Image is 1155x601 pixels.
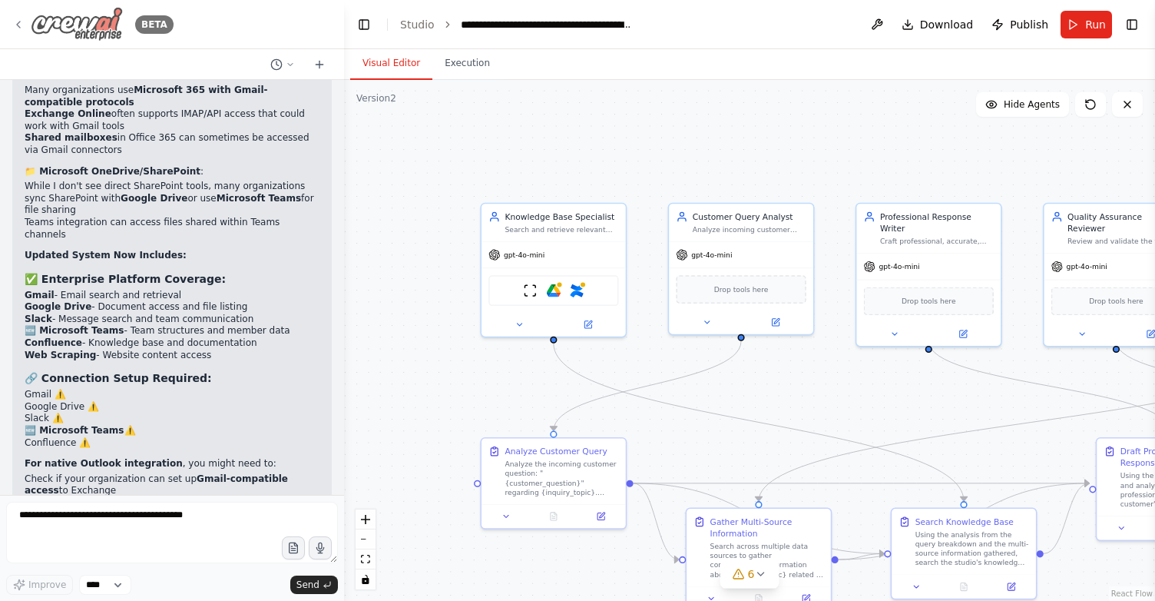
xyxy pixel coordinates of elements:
[693,211,806,222] div: Customer Query Analyst
[25,350,96,360] strong: Web Scraping
[25,85,268,108] strong: Microsoft 365 with Gmail-compatible protocols
[504,251,544,260] span: gpt-4o-mini
[25,273,226,285] strong: ✅ Enterprise Platform Coverage:
[25,425,124,436] strong: 🆕 Microsoft Teams
[290,576,338,594] button: Send
[400,18,435,31] a: Studio
[570,284,584,297] img: Confluence
[25,337,82,348] strong: Confluence
[25,325,319,337] li: - Team structures and member data
[581,510,621,523] button: Open in side panel
[523,284,537,297] img: ScrapeWebsiteTool
[25,85,319,108] li: Many organizations use
[691,251,732,260] span: gpt-4o-mini
[1111,589,1153,598] a: React Flow attribution
[1010,17,1048,32] span: Publish
[505,446,607,457] div: Analyze Customer Query
[547,284,561,297] img: Google Drive
[282,536,305,559] button: Upload files
[554,317,621,331] button: Open in side panel
[25,458,319,470] p: , you might need to:
[25,108,319,132] li: often supports IMAP/API access that could work with Gmail tools
[25,132,319,156] li: in Office 365 can sometimes be accessed via Gmail connectors
[855,203,1002,347] div: Professional Response WriterCraft professional, accurate, and client-appropriate responses to cus...
[356,92,396,105] div: Version 2
[25,290,319,302] li: - Email search and retrieval
[25,314,319,326] li: - Message search and team communication
[25,217,319,241] li: Teams integration can access files shared within Teams channels
[991,579,1031,593] button: Open in side panel
[505,225,619,234] div: Search and retrieve relevant information from the studio's knowledge base including PDFs, documen...
[25,108,111,119] strong: Exchange Online
[1121,14,1143,35] button: Show right sidebar
[880,237,994,246] div: Craft professional, accurate, and client-appropriate responses to customer inquiries about {inqui...
[25,337,319,350] li: - Knowledge base and documentation
[915,516,1014,527] div: Search Knowledge Base
[1044,477,1090,559] g: Edge from 195c505f-2d41-460b-ad8c-4bda090b00f4 to 53659ef8-2dd8-4498-8476-fac88ca42005
[895,11,980,38] button: Download
[634,477,1090,489] g: Edge from baa574e3-2f74-4f77-ae26-634f8883dbd9 to 53659ef8-2dd8-4498-8476-fac88ca42005
[25,413,319,425] li: Slack ⚠️
[25,181,319,217] li: While I don't see direct SharePoint tools, many organizations sync SharePoint with or use for fil...
[634,477,680,565] g: Edge from baa574e3-2f74-4f77-ae26-634f8883dbd9 to dd6028c3-0467-4e88-8021-401d18e2c571
[432,48,502,80] button: Execution
[307,55,332,74] button: Start a new chat
[121,193,187,204] strong: Google Drive
[505,211,619,222] div: Knowledge Base Specialist
[743,315,809,329] button: Open in side panel
[356,510,376,530] button: zoom in
[25,473,288,496] strong: Gmail-compatible access
[25,458,183,469] strong: For native Outlook integration
[693,225,806,234] div: Analyze incoming customer questions about {inquiry_topic}, categorize them by complexity and subj...
[25,389,319,401] li: Gmail ⚠️
[920,17,974,32] span: Download
[548,344,969,501] g: Edge from 82e866dd-bd5f-4f49-b97a-a1c6960ca7ac to 195c505f-2d41-460b-ad8c-4bda090b00f4
[400,17,634,32] nav: breadcrumb
[710,542,824,579] div: Search across multiple data sources to gather comprehensive information about {inquiry_topic} rel...
[976,92,1069,117] button: Hide Agents
[529,510,579,523] button: No output available
[880,211,994,234] div: Professional Response Writer
[309,536,332,559] button: Click to speak your automation idea
[25,372,212,384] strong: 🔗 Connection Setup Required:
[6,575,73,595] button: Improve
[25,350,319,362] li: - Website content access
[748,566,755,582] span: 6
[31,7,123,42] img: Logo
[720,560,779,589] button: 6
[25,401,319,413] li: Google Drive ⚠️
[1089,295,1143,307] span: Drop tools here
[879,262,919,271] span: gpt-4o-mini
[25,325,124,336] strong: 🆕 Microsoft Teams
[480,203,627,338] div: Knowledge Base SpecialistSearch and retrieve relevant information from the studio's knowledge bas...
[505,460,619,497] div: Analyze the incoming customer question: "{customer_question}" regarding {inquiry_topic}. Break do...
[25,301,91,312] strong: Google Drive
[25,132,117,143] strong: Shared mailboxes
[25,250,187,261] strong: Updated System Now Includes:
[939,579,989,593] button: No output available
[1085,17,1106,32] span: Run
[356,550,376,569] button: fit view
[353,14,375,35] button: Hide left sidebar
[264,55,301,74] button: Switch to previous chat
[985,11,1054,38] button: Publish
[25,314,52,324] strong: Slack
[891,508,1038,600] div: Search Knowledge BaseUsing the analysis from the query breakdown and the multi-source information...
[25,437,319,450] li: Confluence ⚠️
[915,530,1029,568] div: Using the analysis from the query breakdown and the multi-source information gathered, search the...
[296,579,319,591] span: Send
[25,301,319,314] li: - Document access and file listing
[28,579,66,591] span: Improve
[350,48,432,80] button: Visual Editor
[480,437,627,530] div: Analyze Customer QueryAnalyze the incoming customer question: "{customer_question}" regarding {in...
[356,569,376,589] button: toggle interactivity
[714,284,769,295] span: Drop tools here
[1061,11,1112,38] button: Run
[710,516,824,540] div: Gather Multi-Source Information
[1004,98,1060,111] span: Hide Agents
[25,473,319,497] li: Check if your organization can set up to Exchange
[1067,262,1107,271] span: gpt-4o-mini
[930,327,996,340] button: Open in side panel
[356,530,376,550] button: zoom out
[356,510,376,589] div: React Flow controls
